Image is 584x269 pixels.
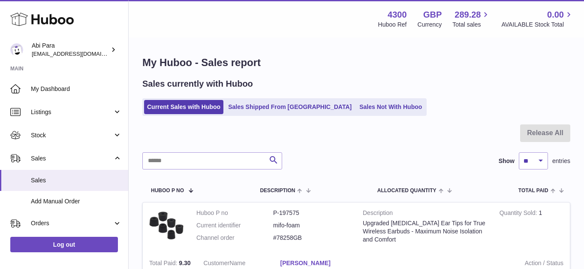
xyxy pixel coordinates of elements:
[552,157,570,165] span: entries
[493,203,570,253] td: 1
[31,197,122,206] span: Add Manual Order
[149,209,184,243] img: mifo-memory-foam-ear-tips.jpg
[452,21,491,29] span: Total sales
[363,219,487,244] div: Upgraded [MEDICAL_DATA] Ear Tips for True Wireless Earbuds - Maximum Noise Isolation and Comfort
[455,9,481,21] span: 289.28
[144,100,223,114] a: Current Sales with Huboo
[31,176,122,184] span: Sales
[10,43,23,56] img: Abi@mifo.co.uk
[31,131,113,139] span: Stock
[196,234,273,242] dt: Channel order
[179,260,190,266] span: 9.30
[151,188,184,193] span: Huboo P no
[518,188,548,193] span: Total paid
[273,234,350,242] dd: #78258GB
[260,188,295,193] span: Description
[142,56,570,70] h1: My Huboo - Sales report
[196,221,273,230] dt: Current identifier
[280,259,357,267] a: [PERSON_NAME]
[500,209,539,218] strong: Quantity Sold
[452,9,491,29] a: 289.28 Total sales
[356,100,425,114] a: Sales Not With Huboo
[31,219,113,227] span: Orders
[32,42,109,58] div: Abi Para
[31,108,113,116] span: Listings
[378,21,407,29] div: Huboo Ref
[196,209,273,217] dt: Huboo P no
[273,221,350,230] dd: mifo-foam
[225,100,355,114] a: Sales Shipped From [GEOGRAPHIC_DATA]
[499,157,515,165] label: Show
[31,85,122,93] span: My Dashboard
[388,9,407,21] strong: 4300
[31,154,113,163] span: Sales
[204,260,230,266] span: Customer
[149,260,179,269] strong: Total Paid
[142,78,253,90] h2: Sales currently with Huboo
[423,9,442,21] strong: GBP
[418,21,442,29] div: Currency
[547,9,564,21] span: 0.00
[273,209,350,217] dd: P-197575
[377,188,436,193] span: ALLOCATED Quantity
[32,50,126,57] span: [EMAIL_ADDRESS][DOMAIN_NAME]
[501,9,574,29] a: 0.00 AVAILABLE Stock Total
[10,237,118,252] a: Log out
[363,209,487,219] strong: Description
[501,21,574,29] span: AVAILABLE Stock Total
